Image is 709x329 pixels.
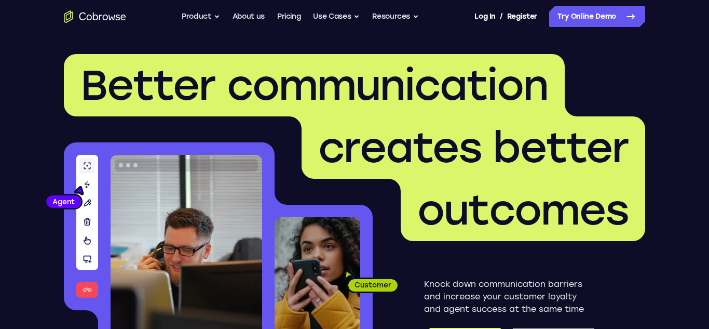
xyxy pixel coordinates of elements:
button: Product [182,6,220,27]
p: Knock down communication barriers and increase your customer loyalty and agent success at the sam... [424,278,594,315]
button: Use Cases [313,6,360,27]
span: creates better [318,123,629,173]
a: Log In [474,6,495,27]
span: Better communication [80,60,548,110]
a: Pricing [277,6,301,27]
a: Try Online Demo [549,6,645,27]
a: Register [507,6,537,27]
a: Go to the home page [64,10,126,23]
a: About us [233,6,265,27]
button: Resources [372,6,419,27]
span: / [500,10,503,23]
span: outcomes [417,185,629,235]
